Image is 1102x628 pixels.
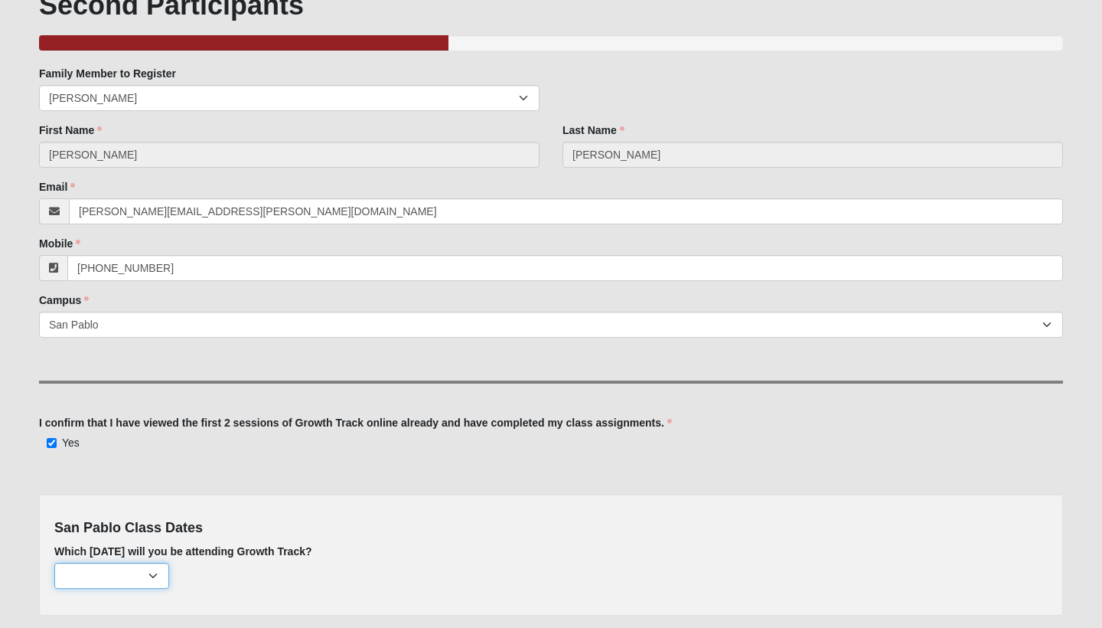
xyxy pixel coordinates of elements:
span: Yes [62,437,80,449]
label: Which [DATE] will you be attending Growth Track? [54,544,312,559]
label: Campus [39,293,89,308]
h4: San Pablo Class Dates [54,520,1048,537]
label: I confirm that I have viewed the first 2 sessions of Growth Track online already and have complet... [39,415,672,430]
label: Family Member to Register [39,66,176,81]
label: Mobile [39,236,80,251]
input: Yes [47,438,57,448]
label: Email [39,179,75,195]
label: Last Name [562,123,624,138]
label: First Name [39,123,102,138]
